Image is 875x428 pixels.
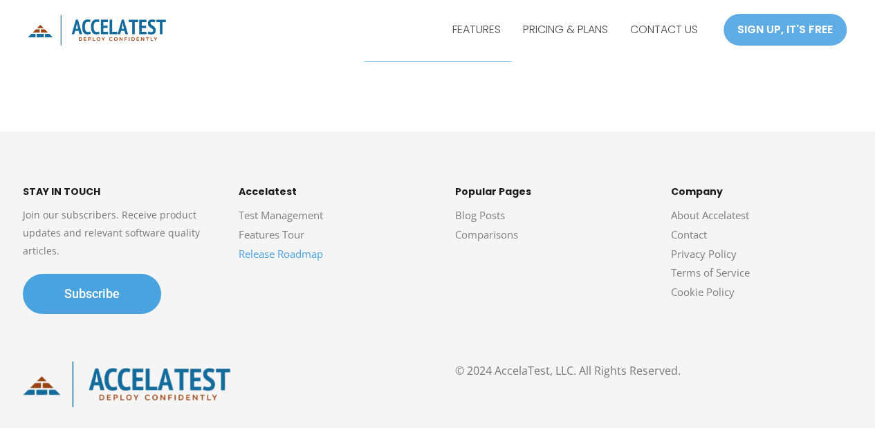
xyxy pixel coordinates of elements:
[671,184,853,317] aside: Footer Widget 4
[23,361,230,407] img: icon
[239,184,421,278] aside: Footer Widget 2
[512,12,619,47] a: PRICING & PLANS
[441,12,512,47] a: FEATURES
[455,208,505,222] a: Blog Posts
[23,206,205,260] p: Join our subscribers. Receive product updates and relevant software quality articles.
[239,227,304,241] a: Features Tour
[723,13,847,46] a: SIGN UP, IT'S FREE
[23,184,205,199] h5: STAY IN TOUCH
[28,15,166,46] img: icon
[671,227,707,241] a: Contact
[455,227,518,241] a: Comparisons
[455,184,637,199] h5: Popular Pages
[23,184,205,314] aside: Footer Widget 1
[239,247,323,261] a: Release Roadmap
[671,247,737,261] a: Privacy Policy
[671,184,853,199] h5: Company
[455,361,853,382] p: © 2024 AccelaTest, LLC. All Rights Reserved.
[239,184,421,199] h5: Accelatest
[239,208,323,222] a: Test Management
[671,266,750,279] a: Terms of Service
[441,12,709,47] nav: Site Navigation
[619,12,709,47] a: CONTACT US
[64,288,120,300] span: Subscribe
[671,285,735,299] a: Cookie Policy
[28,21,166,37] a: AccelaTest
[455,184,637,259] aside: Footer Widget 3
[671,208,749,222] a: About Accelatest
[23,274,161,314] a: Subscribe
